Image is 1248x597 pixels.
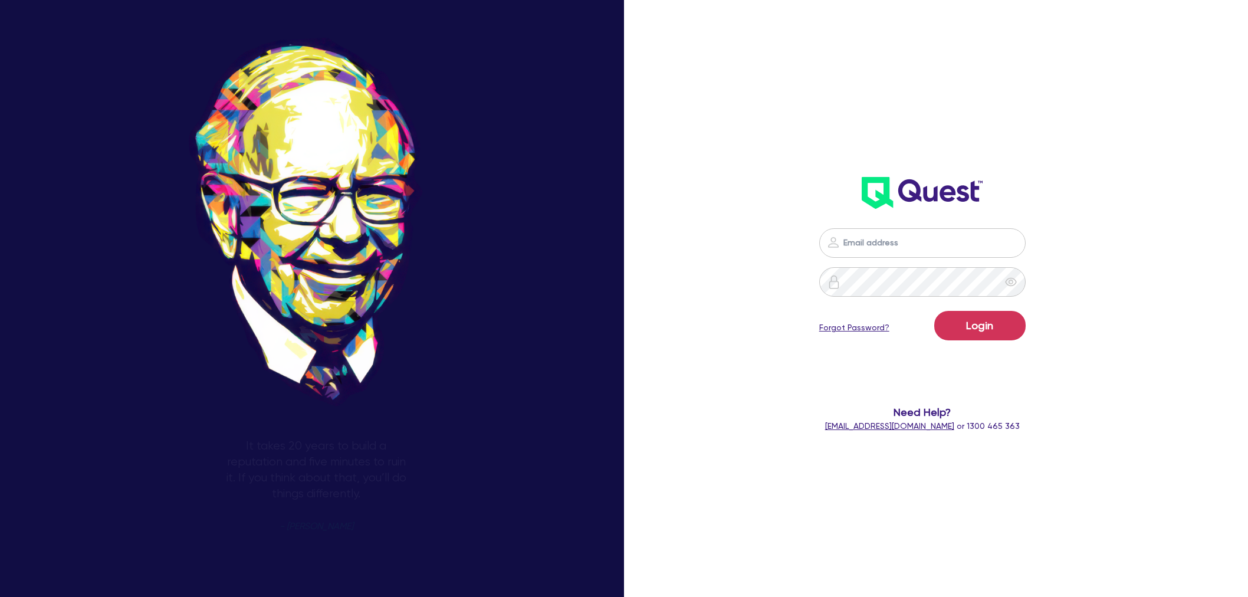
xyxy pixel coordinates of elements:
a: [EMAIL_ADDRESS][DOMAIN_NAME] [825,421,954,431]
span: or 1300 465 363 [825,421,1020,431]
img: icon-password [827,275,841,289]
img: wH2k97JdezQIQAAAABJRU5ErkJggg== [862,177,983,209]
img: icon-password [826,235,840,250]
input: Email address [819,228,1026,258]
span: - [PERSON_NAME] [280,522,353,531]
a: Forgot Password? [819,322,889,334]
span: Need Help? [753,404,1092,420]
button: Login [934,311,1026,340]
span: eye [1005,276,1017,288]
